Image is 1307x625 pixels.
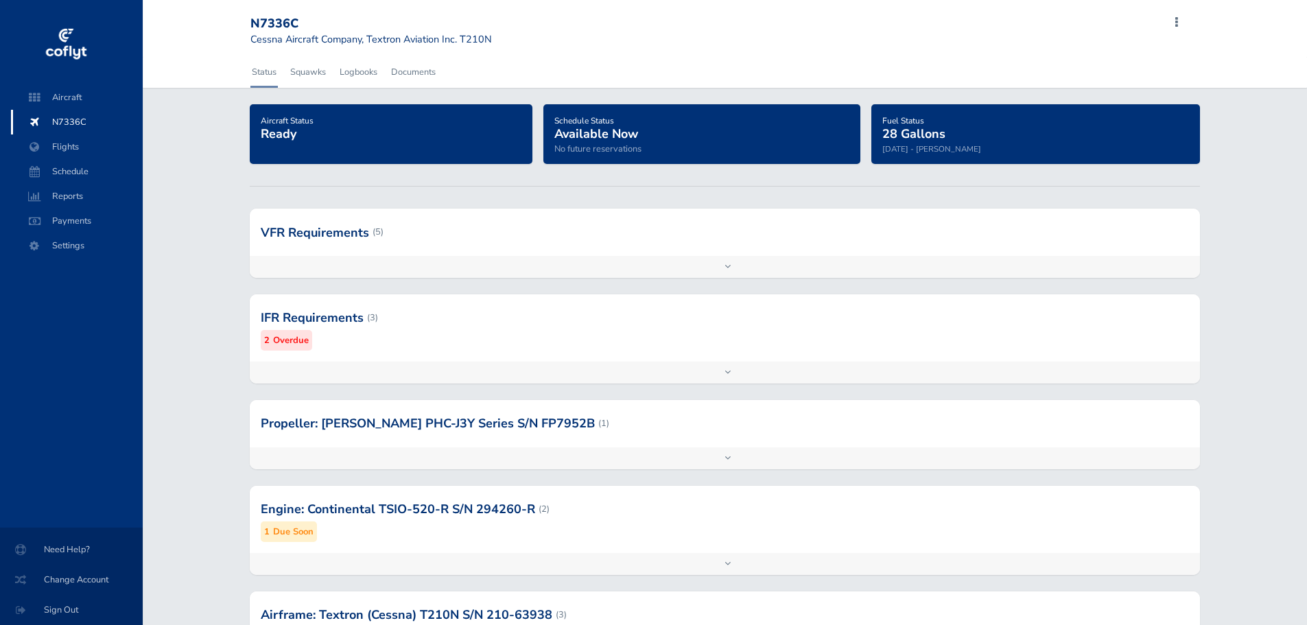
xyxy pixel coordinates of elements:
[882,126,945,142] span: 28 Gallons
[338,57,379,87] a: Logbooks
[390,57,437,87] a: Documents
[882,115,924,126] span: Fuel Status
[261,126,296,142] span: Ready
[16,567,126,592] span: Change Account
[273,525,314,539] small: Due Soon
[250,32,492,46] small: Cessna Aircraft Company, Textron Aviation Inc. T210N
[261,115,314,126] span: Aircraft Status
[16,598,126,622] span: Sign Out
[25,233,129,258] span: Settings
[25,184,129,209] span: Reports
[25,110,129,134] span: N7336C
[554,143,641,155] span: No future reservations
[250,16,492,32] div: N7336C
[16,537,126,562] span: Need Help?
[25,134,129,159] span: Flights
[25,85,129,110] span: Aircraft
[882,143,981,154] small: [DATE] - [PERSON_NAME]
[554,111,638,143] a: Schedule StatusAvailable Now
[250,57,278,87] a: Status
[554,126,638,142] span: Available Now
[273,333,309,348] small: Overdue
[554,115,614,126] span: Schedule Status
[25,209,129,233] span: Payments
[43,24,89,65] img: coflyt logo
[25,159,129,184] span: Schedule
[289,57,327,87] a: Squawks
